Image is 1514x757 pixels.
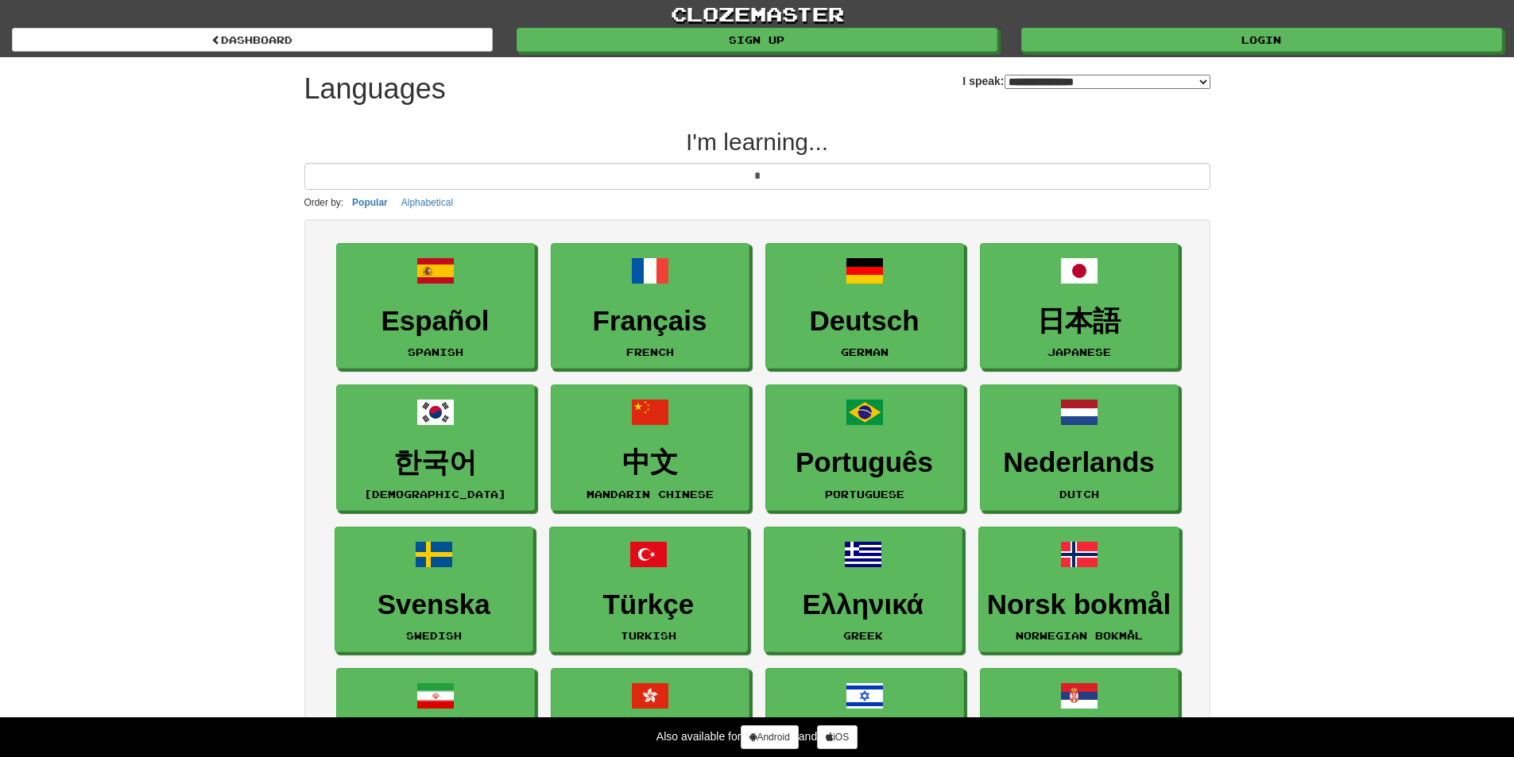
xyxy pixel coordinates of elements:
[1016,630,1143,641] small: Norwegian Bokmål
[621,630,676,641] small: Turkish
[741,725,798,749] a: Android
[406,630,462,641] small: Swedish
[560,306,741,337] h3: Français
[549,527,748,653] a: TürkçeTurkish
[987,589,1171,620] h3: Norsk bokmål
[772,589,954,620] h3: Ελληνικά
[364,489,506,500] small: [DEMOGRAPHIC_DATA]
[336,243,535,369] a: EspañolSpanish
[774,306,955,337] h3: Deutsch
[347,194,393,211] button: Popular
[304,129,1210,155] h2: I'm learning...
[12,28,493,52] a: dashboard
[843,630,883,641] small: Greek
[774,447,955,478] h3: Português
[765,243,964,369] a: DeutschGerman
[517,28,997,52] a: Sign up
[962,73,1210,89] label: I speak:
[1059,489,1099,500] small: Dutch
[587,489,714,500] small: Mandarin Chinese
[551,243,749,369] a: FrançaisFrench
[551,384,749,511] a: 中文Mandarin Chinese
[825,489,904,500] small: Portuguese
[1021,28,1502,52] a: Login
[558,589,739,620] h3: Türkçe
[304,73,446,105] h1: Languages
[989,447,1170,478] h3: Nederlands
[841,346,889,357] small: German
[626,346,674,357] small: French
[397,194,458,211] button: Alphabetical
[345,447,526,478] h3: 한국어
[765,384,964,511] a: PortuguêsPortuguese
[335,527,533,653] a: SvenskaSwedish
[343,589,525,620] h3: Svenska
[1047,346,1111,357] small: Japanese
[980,243,1179,369] a: 日本語Japanese
[345,306,526,337] h3: Español
[336,384,535,511] a: 한국어[DEMOGRAPHIC_DATA]
[408,346,463,357] small: Spanish
[817,725,858,749] a: iOS
[304,197,344,208] small: Order by:
[764,527,962,653] a: ΕλληνικάGreek
[560,447,741,478] h3: 中文
[1005,75,1210,89] select: I speak:
[978,527,1179,653] a: Norsk bokmålNorwegian Bokmål
[980,384,1179,511] a: NederlandsDutch
[989,306,1170,337] h3: 日本語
